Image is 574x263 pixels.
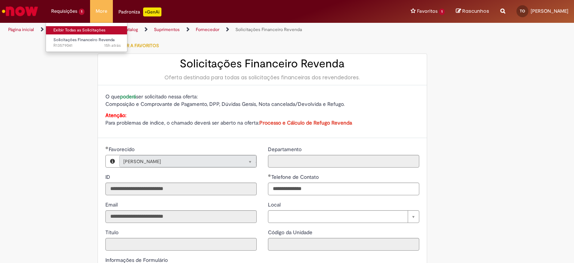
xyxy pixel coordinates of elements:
div: Padroniza [118,7,161,16]
input: Departamento [268,155,419,168]
span: Solicitações Financeiro Revenda [53,37,115,43]
label: Somente leitura - ID [105,173,112,181]
input: Email [105,210,257,223]
ul: Trilhas de página [6,23,377,37]
span: Telefone de Contato [271,174,320,180]
strong: poderá [120,93,136,100]
input: Telefone de Contato [268,183,419,195]
a: Página inicial [8,27,34,33]
span: Necessários - Favorecido [109,146,136,153]
span: More [96,7,107,15]
span: 1 [79,9,84,15]
p: +GenAi [143,7,161,16]
p: Para problemas de índice, o chamado deverá ser aberto na oferta: [105,111,419,126]
span: R13579041 [53,43,121,49]
label: Somente leitura - Departamento [268,146,303,153]
span: Somente leitura - Departamento [268,146,303,153]
h2: Solicitações Financeiro Revenda [105,58,419,70]
span: 1 [439,9,445,15]
a: [PERSON_NAME]Limpar campo Favorecido [119,155,256,167]
span: Local [268,201,282,208]
span: Adicionar a Favoritos [105,43,159,49]
input: Título [105,238,257,251]
span: Somente leitura - Código da Unidade [268,229,314,236]
a: Fornecedor [196,27,219,33]
a: Exibir Todas as Solicitações [46,26,128,34]
button: Adicionar a Favoritos [98,38,163,53]
a: Solicitações Financeiro Revenda [235,27,302,33]
label: Somente leitura - Código da Unidade [268,229,314,236]
a: Suprimentos [154,27,180,33]
label: Somente leitura - Necessários - Favorecido [105,146,136,153]
label: Somente leitura - Email [105,201,119,208]
span: Obrigatório Preenchido [268,174,271,177]
span: Somente leitura - Título [105,229,120,236]
a: Aberto R13579041 : Solicitações Financeiro Revenda [46,36,128,50]
div: Oferta destinada para todas as solicitações financeiras dos revendedores. [105,74,419,81]
span: Favoritos [417,7,438,15]
a: Processo e Cálculo de Refugo Revenda [259,119,352,126]
span: [PERSON_NAME] [531,8,568,14]
span: [PERSON_NAME] [123,156,237,168]
span: TO [520,9,525,13]
time: 29/09/2025 19:54:01 [104,43,121,48]
p: O que ser solicitado nessa oferta: Composição e Comprovante de Pagamento, DPP, Dúvidas Gerais, No... [105,93,419,108]
img: ServiceNow [1,4,39,19]
input: Código da Unidade [268,238,419,251]
button: Favorecido, Visualizar este registro Thiago Pereira de Oliveira [106,155,119,167]
input: ID [105,183,257,195]
strong: Atenção: [105,112,126,119]
span: 15h atrás [104,43,121,48]
a: Rascunhos [456,8,489,15]
span: Obrigatório Preenchido [105,146,109,149]
span: Rascunhos [462,7,489,15]
span: Requisições [51,7,77,15]
label: Somente leitura - Título [105,229,120,236]
ul: Requisições [46,22,127,52]
a: Limpar campo Local [268,210,419,223]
